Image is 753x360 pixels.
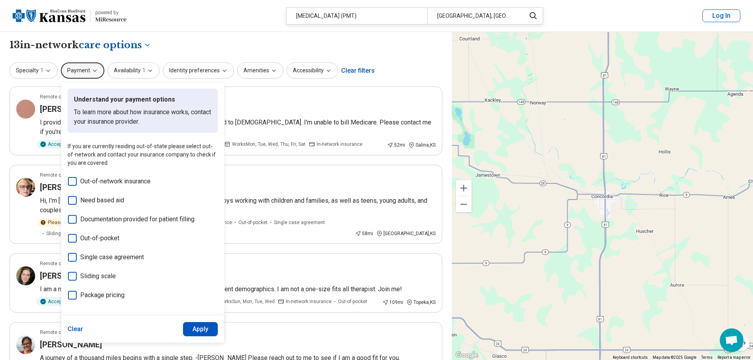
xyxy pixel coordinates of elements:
[702,9,740,22] button: Log In
[317,141,362,148] span: In-network insurance
[406,299,436,306] div: Topeka , KS
[13,6,126,25] a: Blue Cross Blue Shield Kansaspowered by
[95,9,126,16] div: powered by
[408,141,436,149] div: Salina , KS
[701,355,713,360] a: Terms (opens in new tab)
[376,230,436,237] div: [GEOGRAPHIC_DATA] , KS
[653,355,696,360] span: Map data ©2025 Google
[74,95,211,104] p: Understand your payment options
[61,62,104,79] button: Payment
[40,182,102,193] h3: [PERSON_NAME]
[40,339,102,350] h3: [PERSON_NAME]
[40,104,102,115] h3: [PERSON_NAME]
[68,142,218,167] p: If you are currently residing out-of-state please select out-of-network and contact your insuranc...
[341,61,375,80] div: Clear filters
[40,260,84,267] p: Remote or In-person
[9,62,58,79] button: Specialty1
[40,270,102,281] h3: [PERSON_NAME]
[456,180,472,196] button: Zoom in
[80,234,119,243] span: Out-of-pocket
[40,66,43,75] span: 1
[80,271,116,281] span: Sliding scale
[238,219,268,226] span: Out-of-pocket
[218,298,275,305] span: Works Sun, Mon, Tue, Wed
[163,62,234,79] button: Identity preferences
[13,6,85,25] img: Blue Cross Blue Shield Kansas
[80,253,144,262] span: Single case agreement
[37,297,91,306] div: Accepting clients
[37,140,91,149] div: Accepting clients
[286,298,332,305] span: In-network insurance
[108,62,160,79] button: Availability1
[74,107,211,126] p: To learn more about how insurance works, contact your insurance provider.
[9,38,151,52] h1: 13 in-network
[37,218,84,227] div: Please inquire
[287,8,427,24] div: [MEDICAL_DATA] (PMT)
[287,62,338,79] button: Accessibility
[274,219,325,226] span: Single case agreement
[68,322,83,336] button: Clear
[720,328,744,352] div: Open chat
[40,172,84,179] p: Remote or In-person
[237,62,283,79] button: Amenities
[80,177,151,186] span: Out-of-network insurance
[80,215,194,224] span: Documentation provided for patient filling
[142,66,145,75] span: 1
[427,8,521,24] div: [GEOGRAPHIC_DATA], [GEOGRAPHIC_DATA]
[338,298,367,305] span: Out-of-pocket
[79,38,142,52] span: care options
[79,38,151,52] button: Care options
[80,196,124,205] span: Need based aid
[40,93,84,100] p: Remote or In-person
[40,285,436,294] p: I am a nontraditional therapist who has experience with many different demographics. I am not a o...
[40,329,84,336] p: Remote or In-person
[46,230,74,237] span: Sliding scale
[456,196,472,212] button: Zoom out
[717,355,751,360] a: Report a map error
[387,141,405,149] div: 52 mi
[183,322,218,336] button: Apply
[382,299,403,306] div: 109 mi
[355,230,373,237] div: 58 mi
[80,290,125,300] span: Package pricing
[40,196,436,215] p: Hi, I'm [PERSON_NAME] a Licensed Master Social Worker who enjoys working with children and famili...
[232,141,306,148] span: Works Mon, Tue, Wed, Thu, Fri, Sat
[40,118,436,137] p: I provide services for clients age [DEMOGRAPHIC_DATA] years old to [DEMOGRAPHIC_DATA]. I'm unable...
